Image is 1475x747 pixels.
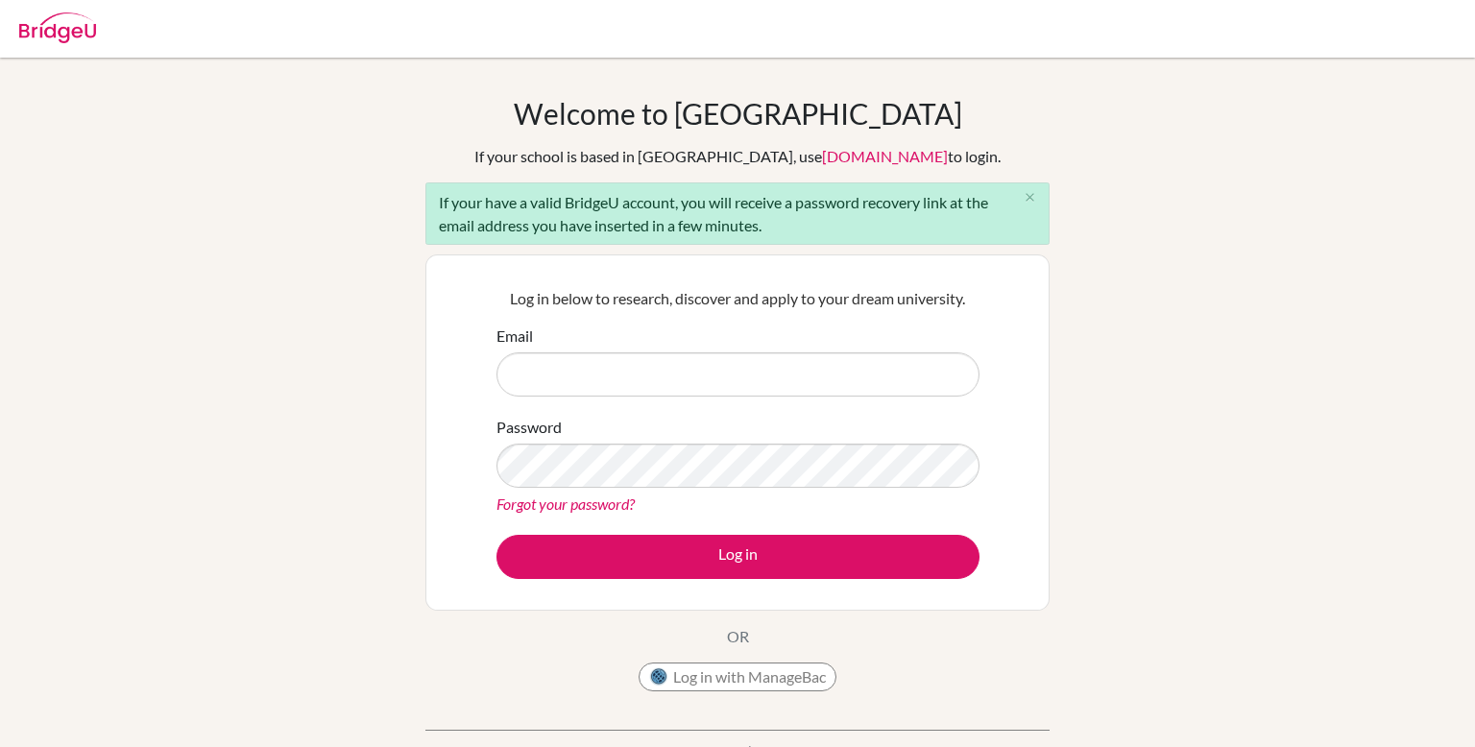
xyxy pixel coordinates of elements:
i: close [1023,190,1037,205]
div: If your school is based in [GEOGRAPHIC_DATA], use to login. [474,145,1001,168]
img: Bridge-U [19,12,96,43]
label: Password [496,416,562,439]
button: Log in with ManageBac [639,663,836,691]
div: If your have a valid BridgeU account, you will receive a password recovery link at the email addr... [425,182,1050,245]
label: Email [496,325,533,348]
button: Close [1010,183,1049,212]
a: Forgot your password? [496,494,635,513]
p: Log in below to research, discover and apply to your dream university. [496,287,979,310]
p: OR [727,625,749,648]
a: [DOMAIN_NAME] [822,147,948,165]
button: Log in [496,535,979,579]
h1: Welcome to [GEOGRAPHIC_DATA] [514,96,962,131]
